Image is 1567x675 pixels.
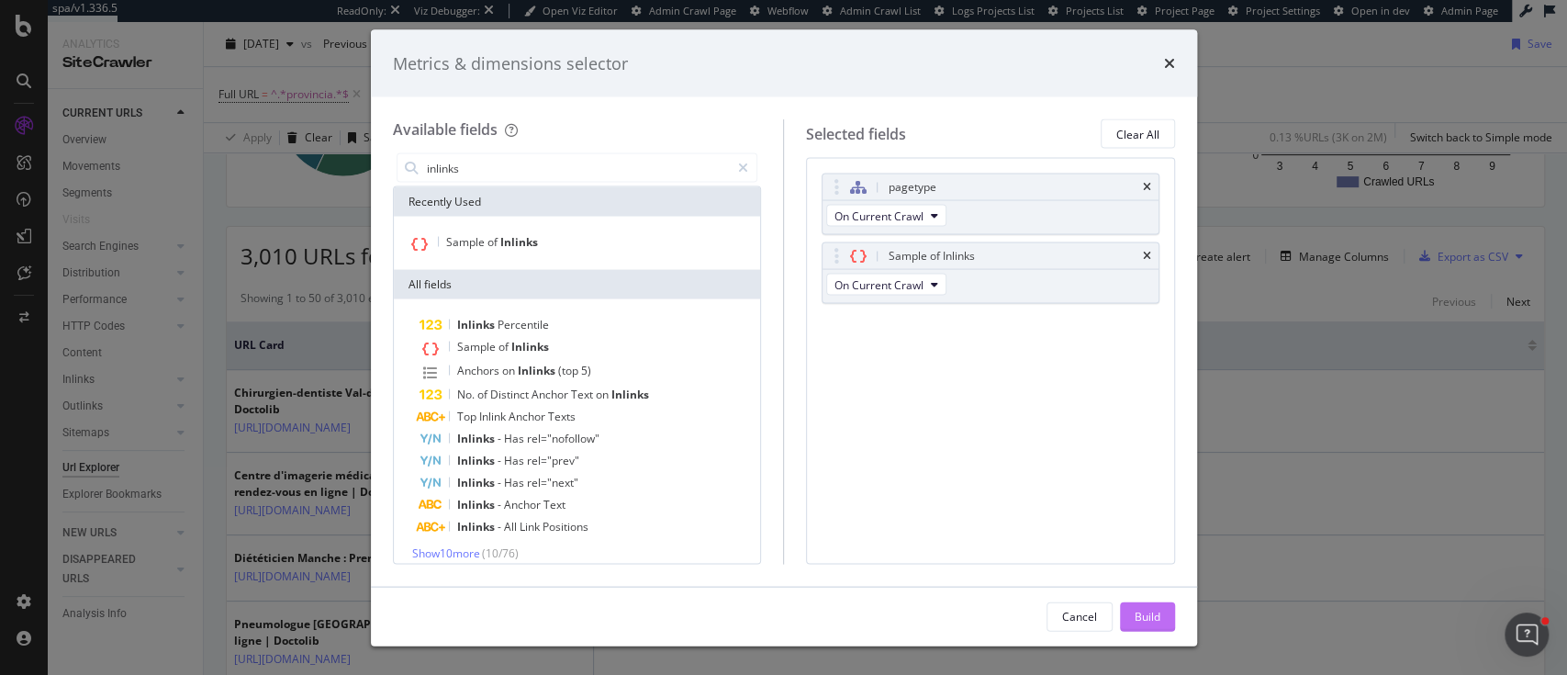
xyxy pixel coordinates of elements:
[596,387,611,402] span: on
[889,247,975,265] div: Sample of Inlinks
[498,453,504,468] span: -
[1047,602,1113,631] button: Cancel
[457,317,498,332] span: Inlinks
[504,453,527,468] span: Has
[1164,51,1175,75] div: times
[826,274,946,296] button: On Current Crawl
[822,174,1159,235] div: pagetypetimesOn Current Crawl
[482,546,519,561] span: ( 10 / 76 )
[502,363,518,378] span: on
[457,387,477,402] span: No.
[1135,608,1160,624] div: Build
[490,387,532,402] span: Distinct
[1505,613,1549,657] iframe: Intercom live chat
[1143,182,1151,193] div: times
[498,475,504,490] span: -
[412,546,480,561] span: Show 10 more
[822,242,1159,304] div: Sample of InlinkstimesOn Current Crawl
[457,363,502,378] span: Anchors
[581,363,591,378] span: 5)
[504,431,527,446] span: Has
[543,519,588,534] span: Positions
[543,497,565,512] span: Text
[518,363,558,378] span: Inlinks
[611,387,649,402] span: Inlinks
[394,187,761,217] div: Recently Used
[446,234,487,250] span: Sample
[498,497,504,512] span: -
[1101,119,1175,149] button: Clear All
[520,519,543,534] span: Link
[1116,126,1159,141] div: Clear All
[457,497,498,512] span: Inlinks
[889,178,936,197] div: pagetype
[1062,608,1097,624] div: Cancel
[504,519,520,534] span: All
[1120,602,1175,631] button: Build
[393,51,628,75] div: Metrics & dimensions selector
[834,208,923,223] span: On Current Crawl
[527,431,599,446] span: rel="nofollow"
[532,387,571,402] span: Anchor
[558,363,581,378] span: (top
[487,234,500,250] span: of
[498,519,504,534] span: -
[571,387,596,402] span: Text
[527,453,579,468] span: rel="prev"
[826,205,946,227] button: On Current Crawl
[457,409,479,424] span: Top
[1143,251,1151,262] div: times
[393,119,498,140] div: Available fields
[504,475,527,490] span: Has
[498,317,549,332] span: Percentile
[498,339,511,354] span: of
[509,409,548,424] span: Anchor
[457,431,498,446] span: Inlinks
[498,431,504,446] span: -
[834,276,923,292] span: On Current Crawl
[548,409,576,424] span: Texts
[457,339,498,354] span: Sample
[371,29,1197,646] div: modal
[511,339,549,354] span: Inlinks
[527,475,578,490] span: rel="next"
[394,270,761,299] div: All fields
[504,497,543,512] span: Anchor
[457,475,498,490] span: Inlinks
[425,154,731,182] input: Search by field name
[500,234,538,250] span: Inlinks
[457,519,498,534] span: Inlinks
[457,453,498,468] span: Inlinks
[806,123,906,144] div: Selected fields
[477,387,490,402] span: of
[479,409,509,424] span: Inlink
